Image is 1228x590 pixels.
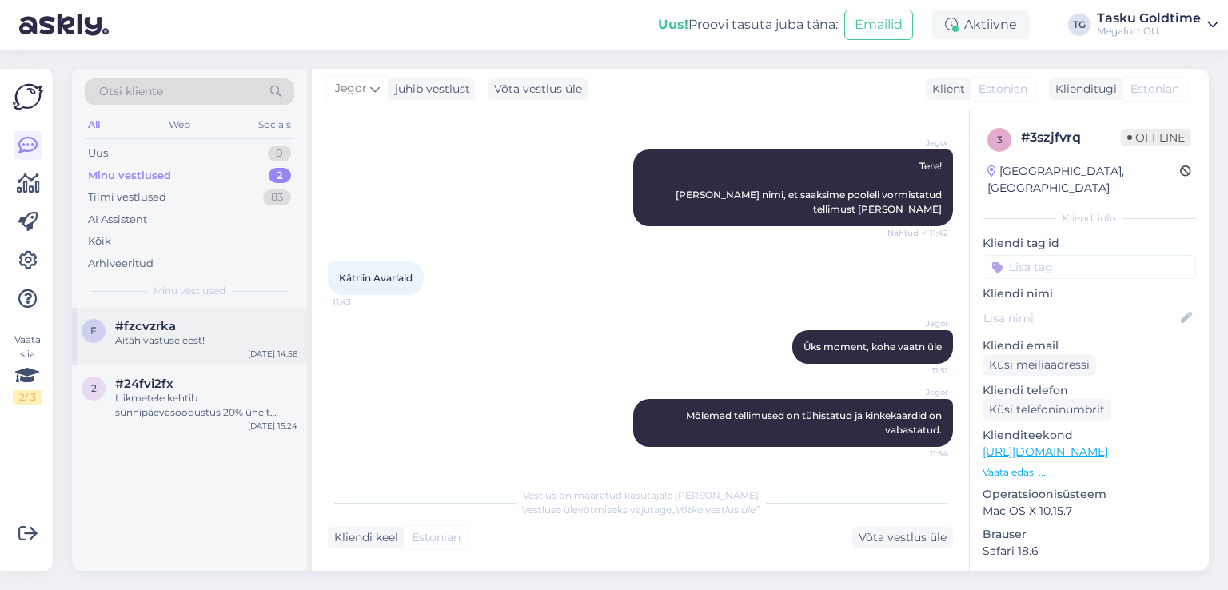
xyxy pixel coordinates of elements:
[269,168,291,184] div: 2
[1097,12,1201,25] div: Tasku Goldtime
[1049,81,1117,98] div: Klienditugi
[1097,25,1201,38] div: Megafort OÜ
[339,272,413,284] span: Kätriin Avarlaid
[153,284,225,298] span: Minu vestlused
[983,465,1196,480] p: Vaata edasi ...
[983,399,1111,421] div: Küsi telefoninumbrit
[88,212,147,228] div: AI Assistent
[268,146,291,161] div: 0
[389,81,470,98] div: juhib vestlust
[983,427,1196,444] p: Klienditeekond
[248,420,297,432] div: [DATE] 15:24
[255,114,294,135] div: Socials
[13,333,42,405] div: Vaata siia
[115,333,297,348] div: Aitäh vastuse eest!
[13,390,42,405] div: 2 / 3
[983,543,1196,560] p: Safari 18.6
[335,80,367,98] span: Jegor
[888,317,948,329] span: Jegor
[1068,14,1090,36] div: TG
[522,504,760,516] span: Vestluse ülevõtmiseks vajutage
[888,365,948,377] span: 11:51
[983,382,1196,399] p: Kliendi telefon
[932,10,1030,39] div: Aktiivne
[686,409,944,436] span: Mõlemad tellimused on tühistatud ja kinkekaardid on vabastatud.
[844,10,913,40] button: Emailid
[888,448,948,460] span: 11:54
[979,81,1027,98] span: Estonian
[983,337,1196,354] p: Kliendi email
[88,146,108,161] div: Uus
[90,325,97,337] span: f
[88,256,153,272] div: Arhiveeritud
[983,235,1196,252] p: Kliendi tag'id
[852,527,953,548] div: Võta vestlus üle
[91,382,97,394] span: 2
[13,82,43,112] img: Askly Logo
[333,296,393,308] span: 11:43
[85,114,103,135] div: All
[983,285,1196,302] p: Kliendi nimi
[248,348,297,360] div: [DATE] 14:58
[658,17,688,32] b: Uus!
[983,309,1178,327] input: Lisa nimi
[983,444,1108,459] a: [URL][DOMAIN_NAME]
[983,354,1096,376] div: Küsi meiliaadressi
[987,163,1180,197] div: [GEOGRAPHIC_DATA], [GEOGRAPHIC_DATA]
[263,189,291,205] div: 83
[88,233,111,249] div: Kõik
[888,386,948,398] span: Jegor
[658,15,838,34] div: Proovi tasuta juba täna:
[983,526,1196,543] p: Brauser
[983,255,1196,279] input: Lisa tag
[803,341,942,353] span: Üks moment, kohe vaatn üle
[672,504,760,516] i: „Võtke vestlus üle”
[88,168,171,184] div: Minu vestlused
[115,319,176,333] span: #fzcvzrka
[523,489,759,501] span: Vestlus on määratud kasutajale [PERSON_NAME]
[983,211,1196,225] div: Kliendi info
[983,503,1196,520] p: Mac OS X 10.15.7
[412,529,460,546] span: Estonian
[488,78,588,100] div: Võta vestlus üle
[328,529,398,546] div: Kliendi keel
[88,189,166,205] div: Tiimi vestlused
[888,137,948,149] span: Jegor
[115,391,297,420] div: Liikmetele kehtib sünnipäevasoodustus 20% ühelt ostukorvilt tavahinnaga toodetelt 7 päeva [PERSON...
[115,377,173,391] span: #24fvi2fx
[165,114,193,135] div: Web
[1097,12,1218,38] a: Tasku GoldtimeMegafort OÜ
[997,134,1003,146] span: 3
[1130,81,1179,98] span: Estonian
[887,227,948,239] span: Nähtud ✓ 11:42
[983,486,1196,503] p: Operatsioonisüsteem
[1021,128,1121,147] div: # 3szjfvrq
[1121,129,1191,146] span: Offline
[99,83,163,100] span: Otsi kliente
[926,81,965,98] div: Klient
